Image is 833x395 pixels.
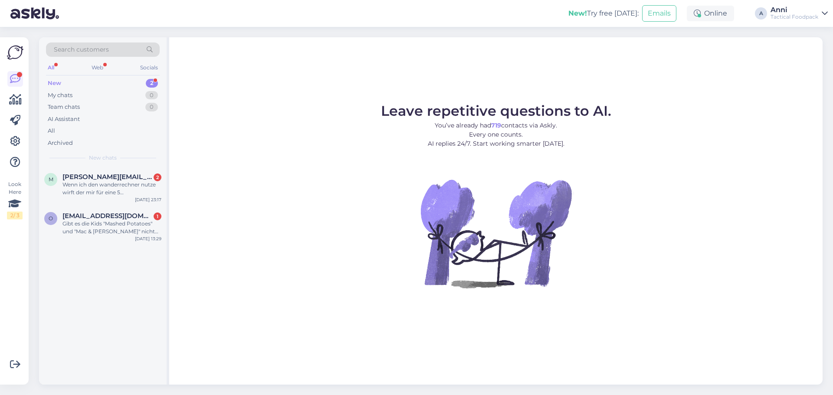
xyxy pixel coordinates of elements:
img: No Chat active [418,155,574,311]
div: 0 [145,103,158,111]
div: Archived [48,139,73,147]
div: New [48,79,61,88]
div: [DATE] 23:17 [135,196,161,203]
div: [DATE] 13:29 [135,235,161,242]
div: 2 [146,79,158,88]
div: All [48,127,55,135]
span: Matthias.Krehn@t-online.de [62,173,153,181]
div: All [46,62,56,73]
div: A [755,7,767,20]
div: Online [687,6,734,21]
button: Emails [642,5,676,22]
img: Askly Logo [7,44,23,61]
span: Leave repetitive questions to AI. [381,102,611,119]
span: offer@krawen.de [62,212,153,220]
span: New chats [89,154,117,162]
span: M [49,176,53,183]
b: New! [568,9,587,17]
div: 1 [154,212,161,220]
b: 719 [491,121,501,129]
div: Tactical Foodpack [771,13,818,20]
div: Socials [138,62,160,73]
div: 2 [154,173,161,181]
div: Team chats [48,103,80,111]
p: You’ve already had contacts via Askly. Every one counts. AI replies 24/7. Start working smarter [... [381,121,611,148]
span: Search customers [54,45,109,54]
div: Anni [771,7,818,13]
div: Web [90,62,105,73]
div: AI Assistant [48,115,80,124]
div: Wenn ich den wanderrechner nutze wirft der mir für eine 5 tageswanderung 17500 kcal aus. Aufgrund... [62,181,161,196]
div: Gibt es die Kids "Mashed Potatoes" und "Mac & [PERSON_NAME]" nicht (nie??) mehr? Meine Kinder lie... [62,220,161,235]
div: Try free [DATE]: [568,8,639,19]
div: Look Here [7,180,23,219]
a: AnniTactical Foodpack [771,7,828,20]
div: My chats [48,91,72,100]
div: 0 [145,91,158,100]
span: o [49,215,53,222]
div: 2 / 3 [7,212,23,219]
